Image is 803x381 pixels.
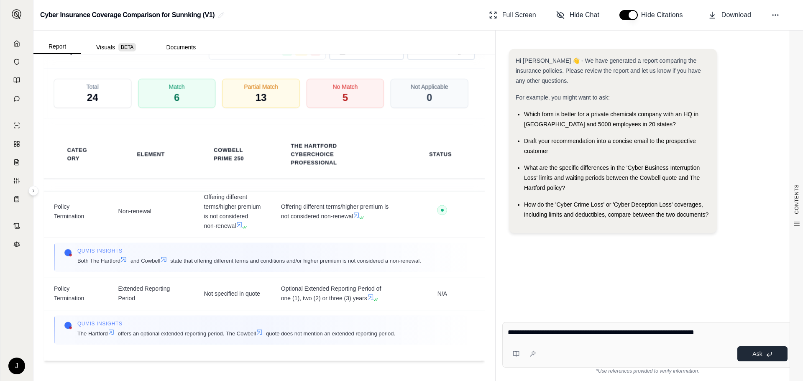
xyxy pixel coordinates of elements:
a: Contract Analysis [5,217,28,234]
button: Download [705,7,754,23]
span: Offering different terms/higher premium is not considered non-renewal [281,202,389,221]
span: Optional Extended Reporting Period of one (1), two (2) or three (3) years [281,284,389,303]
span: Draft your recommendation into a concise email to the prospective customer [524,138,696,154]
span: What are the specific differences in the 'Cyber Business Interruption Loss' limits and waiting pe... [524,164,700,191]
span: Download Excel [350,46,394,55]
span: 6 [174,91,179,104]
span: Hide Citations [641,10,688,20]
th: Status [419,145,462,164]
span: Non-renewal [118,207,184,216]
button: Download Excel [329,41,404,60]
img: Qumis [64,321,72,329]
span: Which form is better for a private chemicals company with an HQ in [GEOGRAPHIC_DATA] and 5000 emp... [524,111,698,128]
span: No Match [332,82,358,91]
th: Cowbell Prime 250 [204,141,261,168]
span: 0 [427,91,432,104]
span: Not specified in quote [204,289,261,298]
span: Partial Match [244,82,278,91]
button: Expand sidebar [28,186,38,196]
span: Ask [752,350,762,357]
button: Hide Chat [553,7,603,23]
span: Qumis INSIGHTS [77,320,395,327]
button: Expand sidebar [8,6,25,23]
span: Offering different terms/higher premium is not considered non-renewal [204,192,261,230]
button: Expand Table [407,41,475,60]
span: Categories [214,46,243,55]
a: Prompt Library [5,72,28,89]
th: Element [127,145,175,164]
span: The Hartford offers an optional extended reporting period. The Cowbell quote does not mention an ... [77,328,395,338]
span: Full Screen [502,10,536,20]
span: Extended Reporting Period [118,284,184,303]
span: Hide Chat [570,10,599,20]
span: Download [721,10,751,20]
button: Categories6135 [209,42,326,59]
button: Documents [151,41,211,54]
a: Coverage Table [5,191,28,207]
span: 6 [282,46,292,56]
span: Policy Termination [54,284,98,303]
a: Claim Coverage [5,154,28,171]
span: Expand Table [417,46,454,55]
span: 5 [311,46,320,56]
a: Policy Comparisons [5,136,28,152]
a: Legal Search Engine [5,236,28,253]
button: Visuals [81,41,151,54]
th: The Hartford CyberChoice Professional [281,137,389,172]
button: Full Screen [486,7,540,23]
div: *Use references provided to verify information. [502,368,793,374]
span: Total [86,82,99,91]
span: 5 [343,91,348,104]
img: Qumis [64,248,72,257]
span: BETA [118,43,136,51]
span: 24 [87,91,98,104]
a: Custom Report [5,172,28,189]
span: Hi [PERSON_NAME] 👋 - We have generated a report comparing the insurance policies. Please review t... [516,57,701,84]
span: CONTENTS [793,184,800,214]
button: Report [33,40,81,54]
button: Ask [737,346,788,361]
div: J [8,358,25,374]
span: ● [440,207,444,213]
span: Match [169,82,185,91]
span: Policy Termination [54,202,98,221]
a: Home [5,35,28,52]
span: 13 [295,46,307,56]
button: ● [437,205,447,218]
span: For example, you might want to ask: [516,94,610,101]
span: N/A [409,289,475,298]
span: Not Applicable [411,82,448,91]
span: Both The Hartford and Cowbell state that offering different terms and conditions and/or higher pr... [77,256,421,265]
a: Chat [5,90,28,107]
a: Documents Vault [5,54,28,70]
span: Qumis INSIGHTS [77,248,421,254]
h3: Comparison Dashboard [54,43,136,58]
h2: Cyber Insurance Coverage Comparison for Sunnking (V1) [40,8,215,23]
span: How do the 'Cyber Crime Loss' or 'Cyber Deception Loss' coverages, including limits and deductibl... [524,201,708,218]
th: Category [57,141,98,168]
a: Single Policy [5,117,28,134]
img: Expand sidebar [12,9,22,19]
span: 13 [256,91,267,104]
